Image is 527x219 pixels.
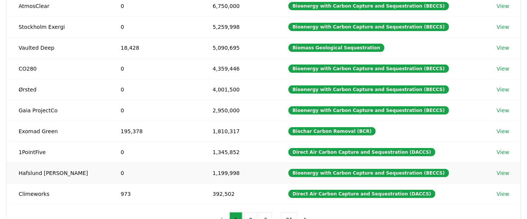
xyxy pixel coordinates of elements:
[288,2,449,10] div: Bioenergy with Carbon Capture and Sequestration (BECCS)
[497,2,509,10] a: View
[201,16,276,37] td: 5,259,998
[288,23,449,31] div: Bioenergy with Carbon Capture and Sequestration (BECCS)
[201,183,276,204] td: 392,502
[109,37,201,58] td: 18,428
[497,169,509,177] a: View
[497,128,509,135] a: View
[6,142,109,162] td: 1PointFive
[6,162,109,183] td: Hafslund [PERSON_NAME]
[6,16,109,37] td: Stockholm Exergi
[201,37,276,58] td: 5,090,695
[497,65,509,72] a: View
[6,100,109,121] td: Gaia ProjectCo
[6,121,109,142] td: Exomad Green
[109,142,201,162] td: 0
[6,183,109,204] td: Climeworks
[109,79,201,100] td: 0
[201,142,276,162] td: 1,345,852
[201,121,276,142] td: 1,810,317
[288,190,435,198] div: Direct Air Carbon Capture and Sequestration (DACCS)
[288,65,449,73] div: Bioenergy with Carbon Capture and Sequestration (BECCS)
[6,79,109,100] td: Ørsted
[109,183,201,204] td: 973
[288,106,449,115] div: Bioenergy with Carbon Capture and Sequestration (BECCS)
[497,190,509,198] a: View
[201,162,276,183] td: 1,199,998
[288,148,435,156] div: Direct Air Carbon Capture and Sequestration (DACCS)
[497,23,509,31] a: View
[109,100,201,121] td: 0
[288,44,385,52] div: Biomass Geological Sequestration
[497,107,509,114] a: View
[109,162,201,183] td: 0
[6,58,109,79] td: CO280
[201,100,276,121] td: 2,950,000
[497,44,509,52] a: View
[201,58,276,79] td: 4,359,446
[6,37,109,58] td: Vaulted Deep
[109,16,201,37] td: 0
[288,85,449,94] div: Bioenergy with Carbon Capture and Sequestration (BECCS)
[288,169,449,177] div: Bioenergy with Carbon Capture and Sequestration (BECCS)
[288,127,376,135] div: Biochar Carbon Removal (BCR)
[109,121,201,142] td: 195,378
[109,58,201,79] td: 0
[497,86,509,93] a: View
[497,148,509,156] a: View
[201,79,276,100] td: 4,001,500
